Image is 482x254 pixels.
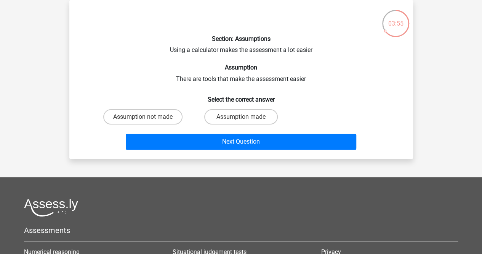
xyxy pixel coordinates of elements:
[103,109,183,125] label: Assumption not made
[204,109,278,125] label: Assumption made
[24,226,458,235] h5: Assessments
[82,64,401,71] h6: Assumption
[82,35,401,42] h6: Section: Assumptions
[72,6,410,153] div: Using a calculator makes the assessment a lot easier There are tools that make the assessment easier
[82,90,401,103] h6: Select the correct answer
[24,199,78,217] img: Assessly logo
[381,9,410,28] div: 03:55
[126,134,356,150] button: Next Question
